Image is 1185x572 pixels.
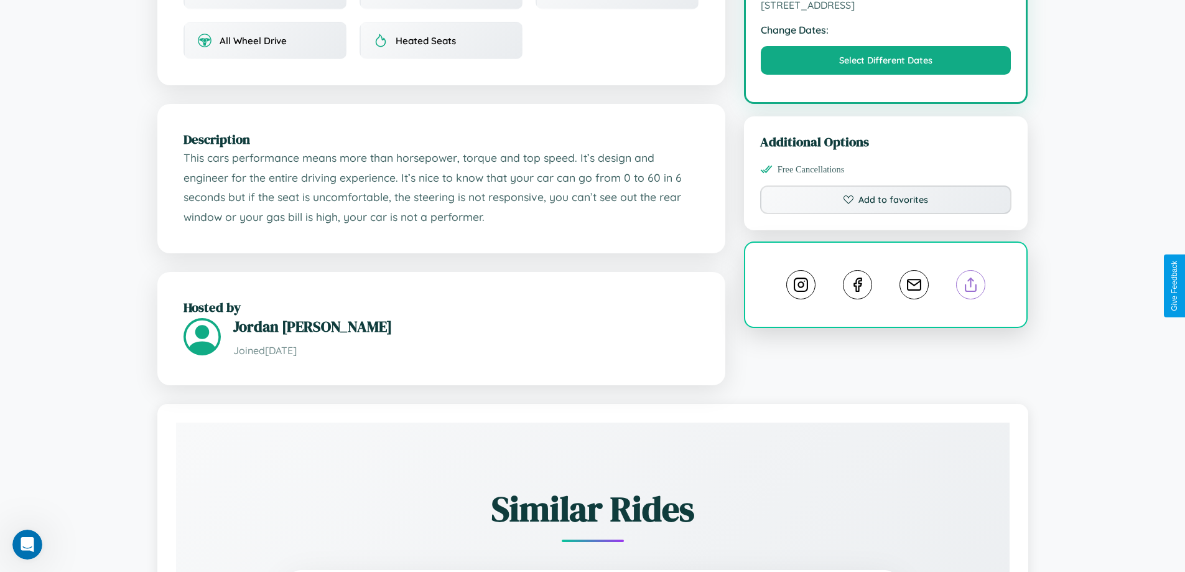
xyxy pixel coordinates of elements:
span: Heated Seats [396,35,456,47]
h2: Description [184,130,699,148]
iframe: Intercom live chat [12,530,42,560]
h2: Hosted by [184,298,699,316]
p: Joined [DATE] [233,342,699,360]
h2: Similar Rides [220,485,966,533]
h3: Additional Options [760,133,1012,151]
h3: Jordan [PERSON_NAME] [233,316,699,337]
span: All Wheel Drive [220,35,287,47]
button: Add to favorites [760,185,1012,214]
button: Select Different Dates [761,46,1011,75]
p: This cars performance means more than horsepower, torque and top speed. It’s design and engineer ... [184,148,699,227]
strong: Change Dates: [761,24,1011,36]
div: Give Feedback [1170,261,1179,311]
span: Free Cancellations [778,164,845,175]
